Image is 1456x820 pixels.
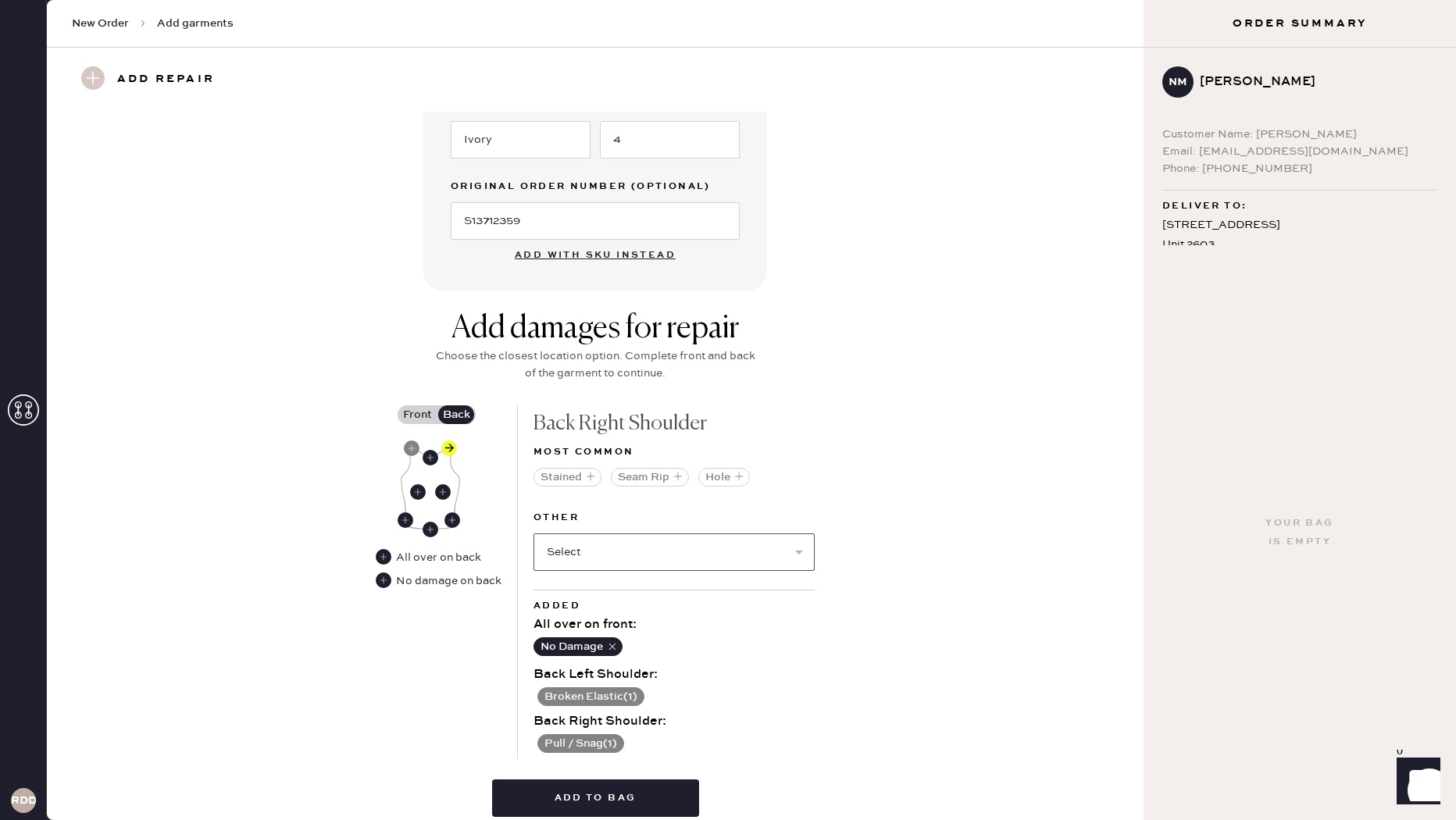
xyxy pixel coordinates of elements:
[404,440,419,456] div: Back Left Shoulder
[431,310,759,348] div: Add damages for repair
[534,712,815,731] div: Back Right Shoulder :
[1162,160,1437,177] div: Phone: [PHONE_NUMBER]
[534,443,815,462] div: Most common
[1169,77,1187,87] h3: NM
[534,468,601,487] button: Stained
[534,665,815,684] div: Back Left Shoulder :
[534,637,623,656] button: No Damage
[444,512,460,528] div: Back Right Seam
[441,440,457,456] div: Back Right Shoulder
[534,405,815,443] div: Back Right Shoulder
[1265,514,1333,551] div: Your bag is empty
[534,615,815,634] div: All over on front :
[451,202,740,240] input: e.g. 1020304
[534,597,815,615] div: Added
[537,734,624,753] button: Pull / Snag(1)
[611,468,689,487] button: Seam Rip
[423,522,438,537] div: Back Center Hem
[72,16,129,31] span: New Order
[505,240,685,271] button: Add with SKU instead
[157,16,234,31] span: Add garments
[600,121,740,159] input: e.g. 30R
[435,484,451,500] div: Back Right Body
[1144,16,1456,31] h3: Order Summary
[396,549,481,566] div: All over on back
[11,795,36,806] h3: RDDA
[423,450,438,465] div: Back Center Neckline
[396,572,501,590] div: No damage on back
[437,405,476,424] label: Back
[1382,750,1449,817] iframe: Front Chat
[537,687,644,706] button: Broken Elastic(1)
[431,348,759,382] div: Choose the closest location option. Complete front and back of the garment to continue.
[698,468,750,487] button: Hole
[1162,197,1247,216] span: Deliver to:
[398,512,413,528] div: Back Left Seam
[117,66,215,93] h3: Add repair
[398,405,437,424] label: Front
[1162,216,1437,275] div: [STREET_ADDRESS] Unit 2603 [GEOGRAPHIC_DATA] , FL 33131
[410,484,426,500] div: Back Left Body
[401,444,460,529] img: Garment image
[376,549,483,566] div: All over on back
[1200,73,1425,91] div: [PERSON_NAME]
[1162,126,1437,143] div: Customer Name: [PERSON_NAME]
[451,177,740,196] label: Original Order Number (Optional)
[1162,143,1437,160] div: Email: [EMAIL_ADDRESS][DOMAIN_NAME]
[534,508,815,527] label: Other
[376,572,501,590] div: No damage on back
[451,121,591,159] input: e.g. Navy
[492,779,699,817] button: Add to bag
